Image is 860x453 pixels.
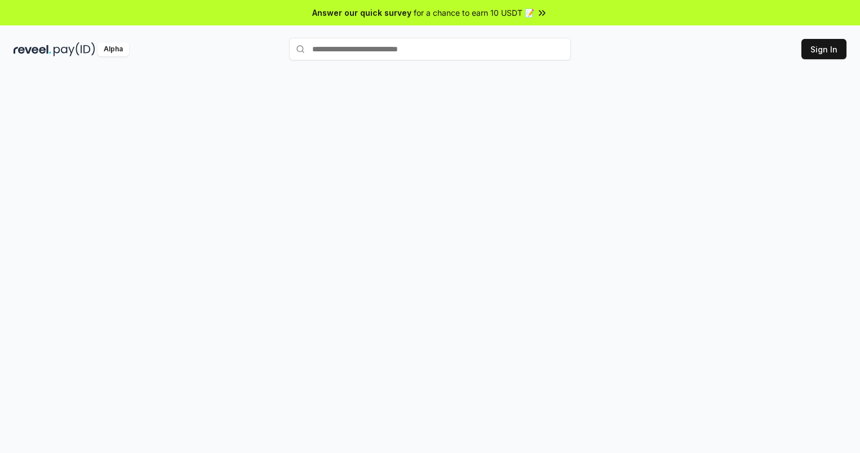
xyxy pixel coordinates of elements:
img: reveel_dark [14,42,51,56]
span: for a chance to earn 10 USDT 📝 [414,7,534,19]
button: Sign In [801,39,846,59]
span: Answer our quick survey [312,7,411,19]
div: Alpha [97,42,129,56]
img: pay_id [54,42,95,56]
